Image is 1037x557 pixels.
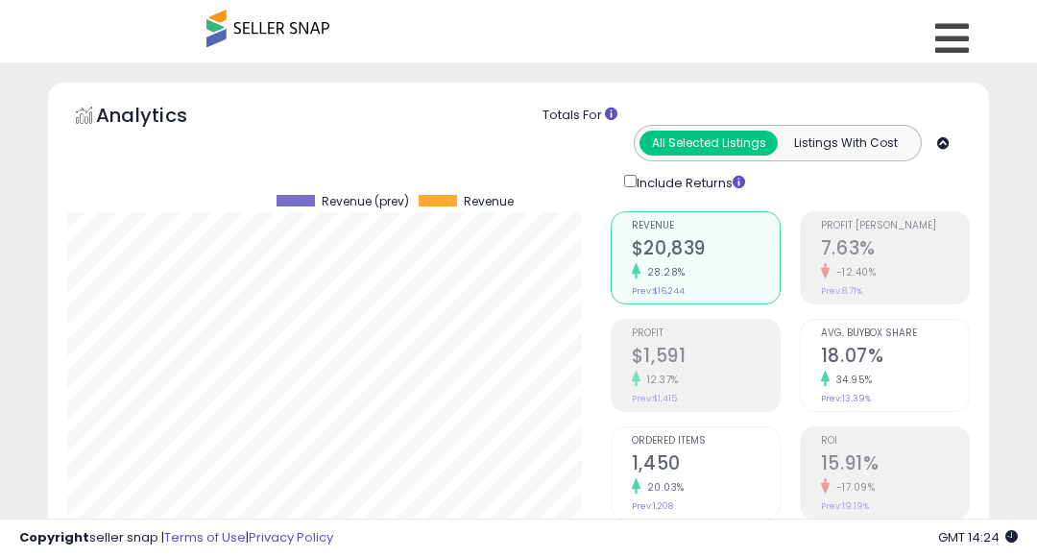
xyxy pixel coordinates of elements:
[164,528,246,546] a: Terms of Use
[19,529,333,547] div: seller snap | |
[632,345,780,371] h2: $1,591
[19,528,89,546] strong: Copyright
[830,480,876,495] small: -17.09%
[640,373,679,387] small: 12.37%
[821,285,862,297] small: Prev: 8.71%
[821,393,871,404] small: Prev: 13.39%
[632,285,685,297] small: Prev: $16,244
[632,237,780,263] h2: $20,839
[821,452,969,478] h2: 15.91%
[640,480,685,495] small: 20.03%
[632,393,677,404] small: Prev: $1,415
[821,221,969,231] span: Profit [PERSON_NAME]
[830,265,877,279] small: -12.40%
[632,221,780,231] span: Revenue
[543,107,975,125] div: Totals For
[821,328,969,339] span: Avg. Buybox Share
[639,131,778,156] button: All Selected Listings
[821,237,969,263] h2: 7.63%
[610,171,768,193] div: Include Returns
[821,345,969,371] h2: 18.07%
[632,452,780,478] h2: 1,450
[322,195,409,208] span: Revenue (prev)
[632,328,780,339] span: Profit
[938,528,1018,546] span: 2025-09-17 14:24 GMT
[96,102,225,133] h5: Analytics
[632,436,780,447] span: Ordered Items
[777,131,915,156] button: Listings With Cost
[830,373,873,387] small: 34.95%
[640,265,686,279] small: 28.28%
[249,528,333,546] a: Privacy Policy
[464,195,514,208] span: Revenue
[821,436,969,447] span: ROI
